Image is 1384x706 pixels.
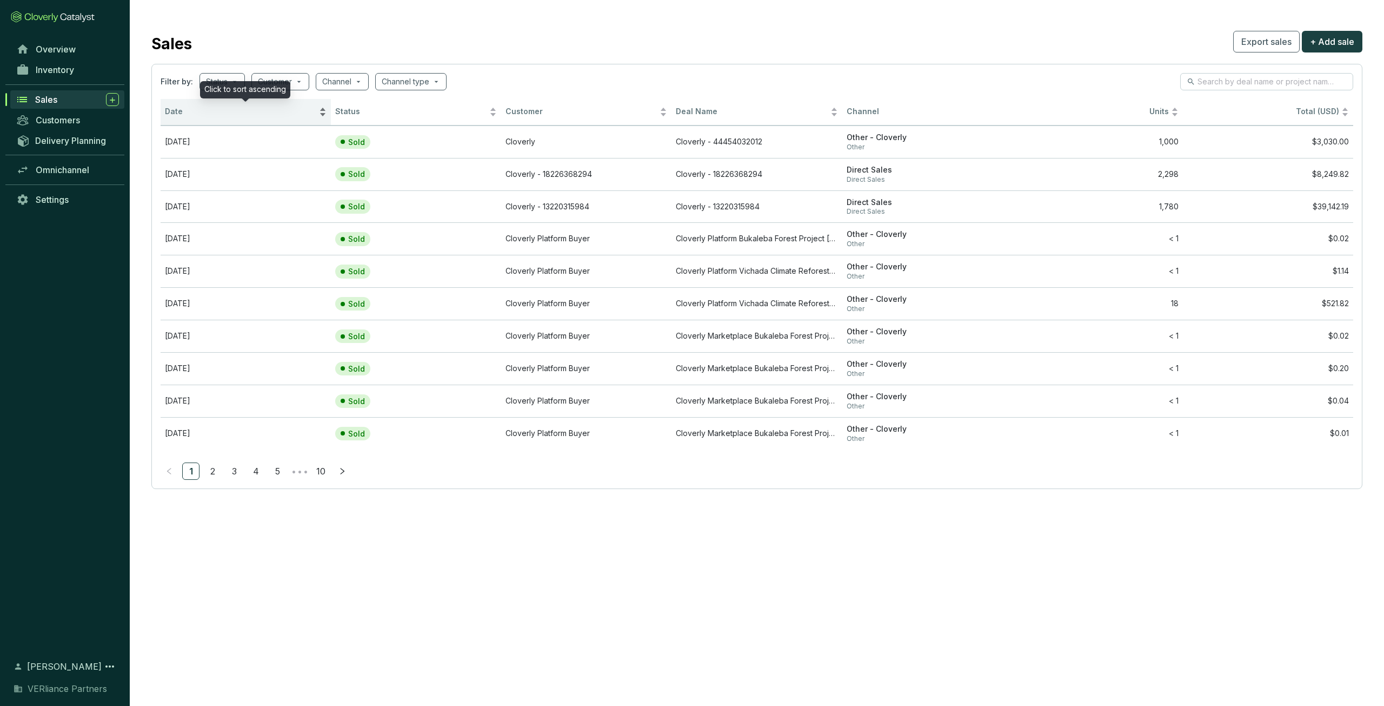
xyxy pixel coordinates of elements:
[348,267,365,276] p: Sold
[1302,31,1362,52] button: + Add sale
[501,190,671,223] td: Cloverly - 13220315984
[671,99,842,126] th: Deal Name
[204,463,221,480] li: 2
[348,299,365,309] p: Sold
[1013,158,1183,190] td: 2,298
[312,463,329,480] li: 10
[1241,35,1292,48] span: Export sales
[1013,417,1183,450] td: < 1
[1013,99,1183,126] th: Units
[847,207,1008,216] span: Direct Sales
[11,111,124,129] a: Customers
[1183,126,1353,158] td: $3,030.00
[161,463,178,480] li: Previous Page
[11,161,124,179] a: Omnichannel
[290,463,308,480] span: •••
[847,434,1008,443] span: Other
[334,463,351,480] button: right
[847,240,1008,248] span: Other
[35,94,57,105] span: Sales
[847,327,1008,337] span: Other - Cloverly
[847,359,1008,370] span: Other - Cloverly
[1013,385,1183,417] td: < 1
[671,255,842,287] td: Cloverly Platform Vichada Climate Reforestation Project (PAZ) Oct 29
[161,255,331,287] td: Oct 29 2024
[671,222,842,255] td: Cloverly Platform Bukaleba Forest Project Dec 17
[27,660,102,673] span: [PERSON_NAME]
[10,90,124,109] a: Sales
[847,392,1008,402] span: Other - Cloverly
[847,337,1008,346] span: Other
[847,229,1008,240] span: Other - Cloverly
[151,32,192,55] h2: Sales
[847,262,1008,272] span: Other - Cloverly
[847,272,1008,281] span: Other
[161,222,331,255] td: Dec 16 2024
[11,40,124,58] a: Overview
[1017,107,1169,117] span: Units
[269,463,286,480] li: 5
[501,222,671,255] td: Cloverly Platform Buyer
[842,99,1013,126] th: Channel
[1183,417,1353,450] td: $0.01
[348,397,365,406] p: Sold
[269,463,285,479] a: 5
[671,287,842,320] td: Cloverly Platform Vichada Climate Reforestation Project (PAZ) Sep 26
[847,143,1008,151] span: Other
[1013,287,1183,320] td: 18
[1183,158,1353,190] td: $8,249.82
[501,158,671,190] td: Cloverly - 18226368294
[1183,287,1353,320] td: $521.82
[1013,352,1183,385] td: < 1
[847,175,1008,184] span: Direct Sales
[1183,320,1353,352] td: $0.02
[161,352,331,385] td: May 29 2023
[847,294,1008,305] span: Other - Cloverly
[1296,107,1339,116] span: Total (USD)
[847,165,1008,175] span: Direct Sales
[671,190,842,223] td: Cloverly - 13220315984
[1013,255,1183,287] td: < 1
[36,164,89,175] span: Omnichannel
[248,463,264,479] a: 4
[348,364,365,374] p: Sold
[1183,352,1353,385] td: $0.20
[671,320,842,352] td: Cloverly Marketplace Bukaleba Forest Project May 30
[247,463,264,480] li: 4
[1013,126,1183,158] td: 1,000
[1233,31,1300,52] button: Export sales
[36,44,76,55] span: Overview
[1310,35,1354,48] span: + Add sale
[501,352,671,385] td: Cloverly Platform Buyer
[28,682,107,695] span: VERliance Partners
[200,81,290,98] div: Click to sort ascending
[182,463,199,480] li: 1
[671,352,842,385] td: Cloverly Marketplace Bukaleba Forest Project May 29
[290,463,308,480] li: Next 5 Pages
[165,467,173,475] span: left
[501,255,671,287] td: Cloverly Platform Buyer
[671,126,842,158] td: Cloverly - 44454032012
[204,463,221,479] a: 2
[161,76,193,87] span: Filter by:
[348,234,365,244] p: Sold
[847,133,1008,143] span: Other - Cloverly
[501,99,671,126] th: Customer
[335,107,487,117] span: Status
[348,429,365,439] p: Sold
[348,137,365,147] p: Sold
[1183,255,1353,287] td: $1.14
[161,190,331,223] td: Aug 30 2024
[226,463,242,479] a: 3
[501,385,671,417] td: Cloverly Platform Buyer
[35,135,106,146] span: Delivery Planning
[11,190,124,209] a: Settings
[165,107,317,117] span: Date
[676,107,828,117] span: Deal Name
[348,169,365,179] p: Sold
[161,287,331,320] td: Sep 26 2024
[36,64,74,75] span: Inventory
[225,463,243,480] li: 3
[334,463,351,480] li: Next Page
[1183,385,1353,417] td: $0.04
